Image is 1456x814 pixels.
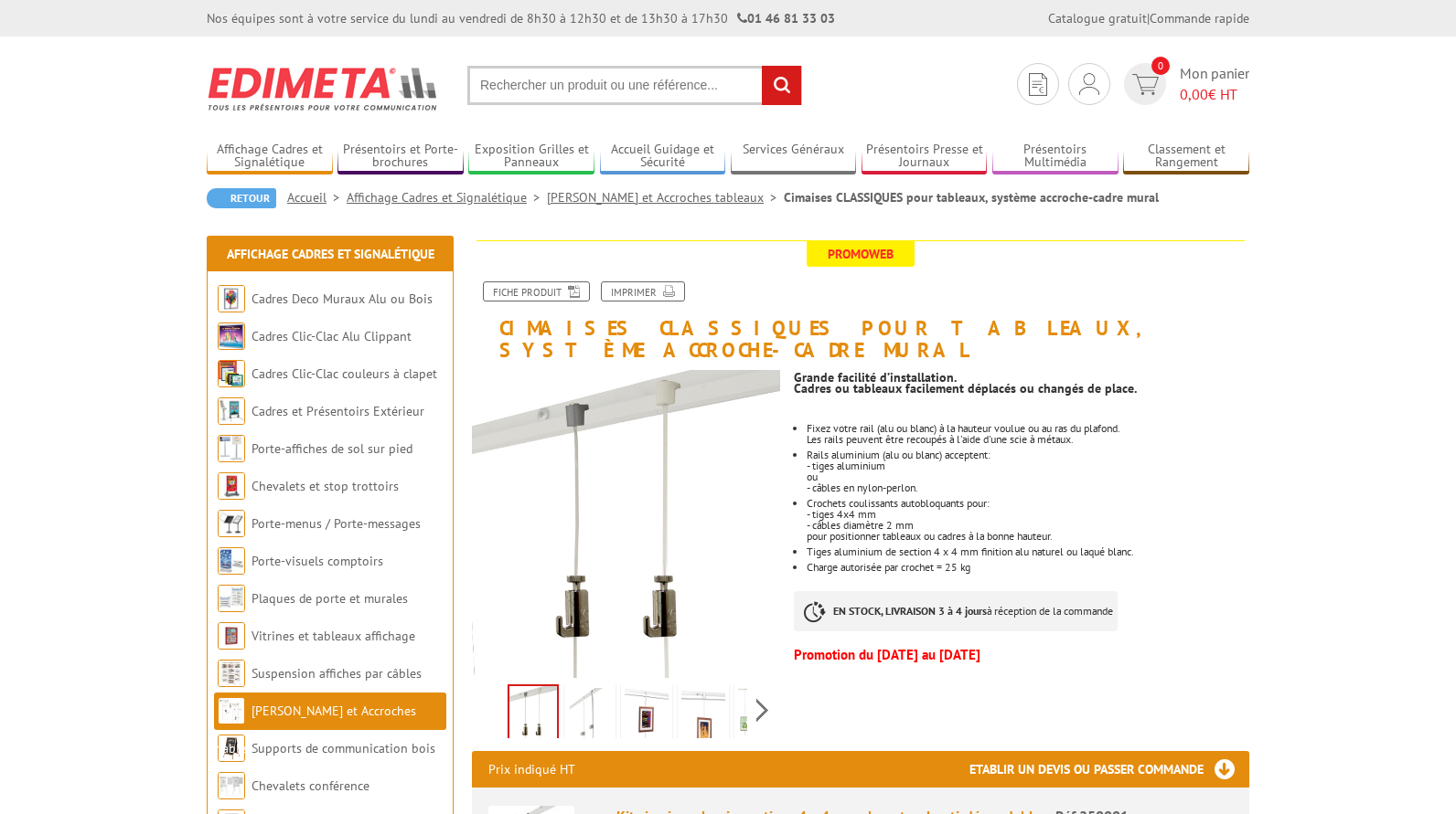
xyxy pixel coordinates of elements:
[807,520,1249,531] p: - câbles diamètre 2 mm
[287,189,347,206] a: Accueil
[252,553,383,569] a: Porte-visuels comptoirs
[807,546,1249,557] li: Tiges aluminium de section 4 x 4 mm finition alu naturel ou laqué blanc.
[1132,74,1159,95] img: devis rapide
[1180,85,1208,103] span: 0,00
[227,246,434,262] a: Affichage Cadres et Signalétique
[731,142,857,172] a: Services Généraux
[337,142,464,172] a: Présentoirs et Porte-brochures
[252,590,408,607] a: Plaques de porte et murales
[601,281,685,301] a: Imprimer
[568,688,612,745] img: 250001_250002_kit_cimaise_accroche_anti_degondable.jpg
[807,423,1249,434] p: Fixez votre rail (alu ou blanc) à la hauteur voulue ou au ras du plafond.
[218,322,245,350] img: Cadres Clic-Clac Alu Clippant
[218,435,245,462] img: Porte-affiches de sol sur pied
[833,604,987,618] strong: EN STOCK, LIVRAISON 3 à 4 jours
[547,189,784,206] a: [PERSON_NAME] et Accroches tableaux
[600,142,726,172] a: Accueil Guidage et Sécurité
[218,660,245,687] img: Suspension affiches par câbles
[218,360,245,387] img: Cadres Clic-Clac couleurs à clapet
[794,383,1249,394] p: Cadres ou tableaux facilement déplacés ou changés de place.
[1150,10,1249,26] a: Commande rapide
[207,188,276,208] a: Retour
[807,531,1249,542] p: pour positionner tableaux ou cadres à la bonne hauteur.
[794,650,1249,661] p: Promotion du [DATE] au [DATE]
[207,55,440,122] img: Edimeta
[252,291,433,307] a: Cadres Deco Muraux Alu ou Bois
[625,688,669,745] img: cimaises_classiques_pour_tableaux_systeme_accroche_cadre_250001_1bis.jpg
[218,472,245,500] img: Chevalets et stop trottoirs
[472,370,780,678] img: 250004_250003_kit_cimaise_cable_nylon_perlon.jpg
[807,449,1249,460] p: Rails aluminium (alu ou blanc) acceptent:
[794,591,1118,631] p: à réception de la commande
[252,328,412,344] a: Cadres Clic-Clac Alu Clippant
[1123,142,1249,172] a: Classement et Rangement
[218,585,245,612] img: Plaques de porte et murales
[1119,63,1249,105] a: devis rapide 0 Mon panier 0,00€ HT
[468,142,594,172] a: Exposition Grilles et Panneaux
[807,482,1249,493] p: - câbles en nylon-perlon.
[483,281,590,301] a: Fiche produit
[347,189,547,206] a: Affichage Cadres et Signalétique
[509,686,557,743] img: 250004_250003_kit_cimaise_cable_nylon_perlon.jpg
[681,688,725,745] img: cimaises_classiques_pour_tableaux_systeme_accroche_cadre_250001_4bis.jpg
[762,66,801,105] input: rechercher
[1180,63,1249,105] span: Mon panier
[467,66,802,105] input: Rechercher un produit ou une référence...
[862,142,988,172] a: Présentoirs Presse et Journaux
[1180,84,1249,105] span: € HT
[754,695,771,725] span: Next
[807,509,1249,520] p: - tiges 4x4 mm
[807,562,1249,573] li: Charge autorisée par crochet = 25 kg
[737,10,835,26] strong: 01 46 81 33 03
[1079,73,1099,95] img: devis rapide
[252,440,412,457] a: Porte-affiches de sol sur pied
[1048,10,1147,26] a: Catalogue gratuit
[207,9,835,27] div: Nos équipes sont à votre service du lundi au vendredi de 8h30 à 12h30 et de 13h30 à 17h30
[488,751,575,788] p: Prix indiqué HT
[794,372,1249,383] p: Grande facilité d’installation.
[218,622,245,650] img: Vitrines et tableaux affichage
[784,188,1159,206] li: Cimaises CLASSIQUES pour tableaux, système accroche-cadre mural
[807,460,1249,471] p: - tiges aluminium
[207,142,333,172] a: Affichage Cadres et Signalétique
[252,403,424,419] a: Cadres et Présentoirs Extérieur
[992,142,1119,172] a: Présentoirs Multimédia
[218,547,245,575] img: Porte-visuels comptoirs
[807,498,1249,509] p: Crochets coulissants autobloquants pour:
[969,751,1249,788] h3: Etablir un devis ou passer commande
[218,397,245,425] img: Cadres et Présentoirs Extérieur
[218,510,245,537] img: Porte-menus / Porte-messages
[1048,9,1249,27] div: |
[218,285,245,312] img: Cadres Deco Muraux Alu ou Bois
[252,365,437,382] a: Cadres Clic-Clac couleurs à clapet
[807,434,1249,445] p: Les rails peuvent être recoupés à l'aide d'une scie à métaux.
[738,688,782,745] img: 250014_rail_alu_horizontal_tiges_cables.jpg
[252,665,422,682] a: Suspension affiches par câbles
[807,471,1249,482] p: ou
[252,478,399,494] a: Chevalets et stop trottoirs
[252,628,415,644] a: Vitrines et tableaux affichage
[1029,73,1047,96] img: devis rapide
[252,515,421,532] a: Porte-menus / Porte-messages
[807,241,915,267] span: Promoweb
[1151,57,1170,75] span: 0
